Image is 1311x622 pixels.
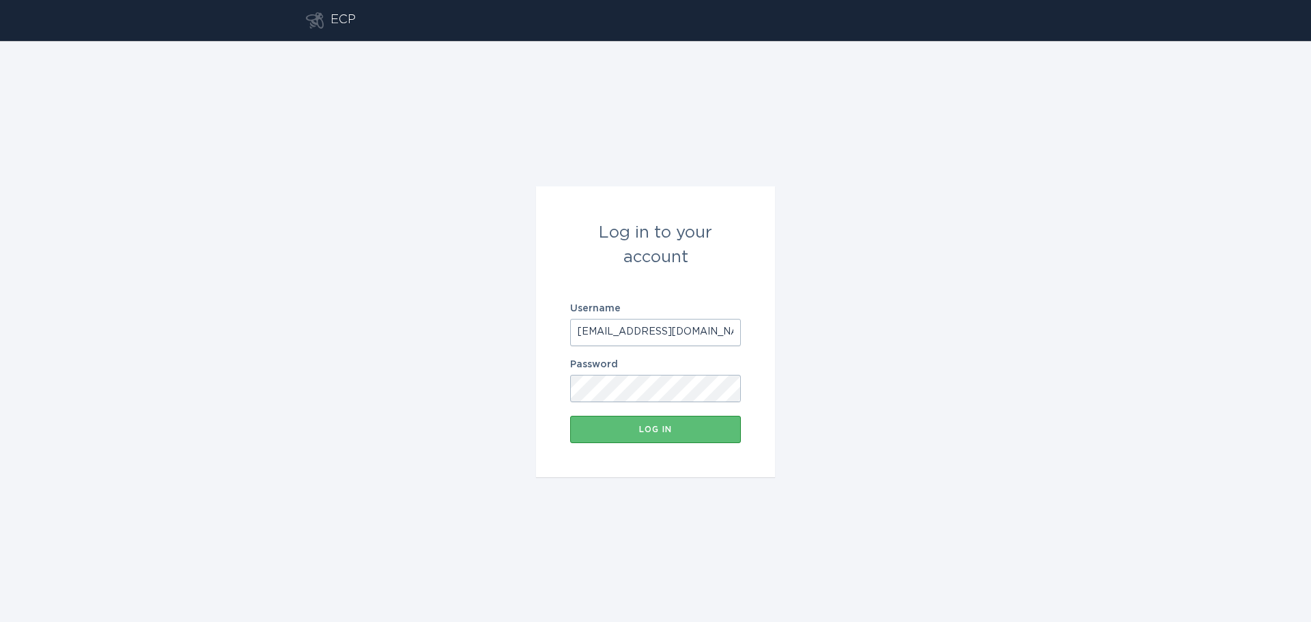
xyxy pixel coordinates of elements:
label: Password [570,360,741,369]
button: Go to dashboard [306,12,324,29]
div: ECP [330,12,356,29]
button: Log in [570,416,741,443]
div: Log in [577,425,734,434]
label: Username [570,304,741,313]
div: Log in to your account [570,221,741,270]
